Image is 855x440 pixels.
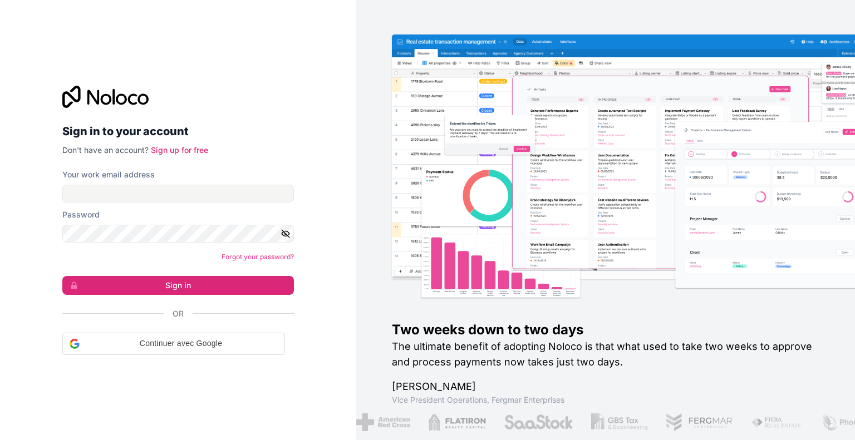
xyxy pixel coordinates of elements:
[392,339,819,370] h2: The ultimate benefit of adopting Noloco is that what used to take two weeks to approve and proces...
[643,413,711,431] img: /assets/fergmar-CudnrXN5.png
[62,121,294,141] h2: Sign in to your account
[406,413,464,431] img: /assets/flatiron-C8eUkumj.png
[222,253,294,261] a: Forgot your password?
[62,225,294,243] input: Password
[481,413,551,431] img: /assets/saastock-C6Zbiodz.png
[62,209,100,220] label: Password
[62,276,294,295] button: Sign in
[62,169,155,180] label: Your work email address
[62,185,294,202] input: Email address
[62,145,149,155] span: Don't have an account?
[729,413,781,431] img: /assets/fiera-fwj2N5v4.png
[392,379,819,394] h1: [PERSON_NAME]
[333,413,387,431] img: /assets/american-red-cross-BAupjrZR.png
[392,321,819,339] h1: Two weeks down to two days
[392,394,819,406] h1: Vice President Operations , Fergmar Enterprises
[151,145,208,155] a: Sign up for free
[173,308,184,319] span: Or
[62,333,285,355] div: Continuer avec Google
[84,338,278,349] span: Continuer avec Google
[569,413,626,431] img: /assets/gbstax-C-GtDUiK.png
